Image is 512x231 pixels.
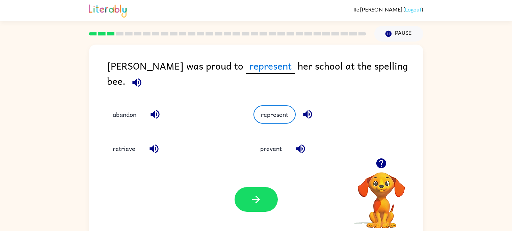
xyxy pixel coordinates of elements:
[348,162,415,229] video: Your browser must support playing .mp4 files to use Literably. Please try using another browser.
[89,3,127,18] img: Literably
[353,6,403,12] span: Ile [PERSON_NAME]
[405,6,422,12] a: Logout
[353,6,423,12] div: ( )
[106,139,142,158] button: retrieve
[246,58,295,74] span: represent
[374,26,423,42] button: Pause
[253,105,296,124] button: represent
[106,105,143,124] button: abandon
[253,139,289,158] button: prevent
[107,58,423,92] div: [PERSON_NAME] was proud to her school at the spelling bee.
